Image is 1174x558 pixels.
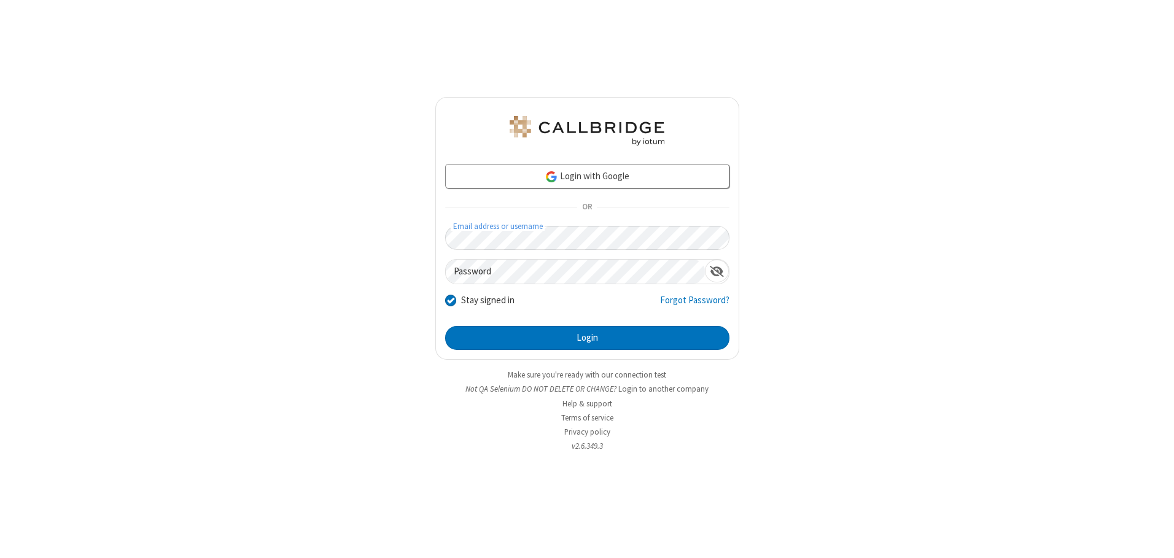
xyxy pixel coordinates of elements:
button: Login [445,326,729,351]
a: Privacy policy [564,427,610,437]
a: Forgot Password? [660,293,729,317]
a: Help & support [562,398,612,409]
a: Login with Google [445,164,729,188]
input: Email address or username [445,226,729,250]
label: Stay signed in [461,293,515,308]
img: QA Selenium DO NOT DELETE OR CHANGE [507,116,667,145]
li: Not QA Selenium DO NOT DELETE OR CHANGE? [435,383,739,395]
button: Login to another company [618,383,709,395]
div: Show password [705,260,729,282]
a: Make sure you're ready with our connection test [508,370,666,380]
input: Password [446,260,705,284]
a: Terms of service [561,413,613,423]
span: OR [577,199,597,216]
img: google-icon.png [545,170,558,184]
li: v2.6.349.3 [435,440,739,452]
